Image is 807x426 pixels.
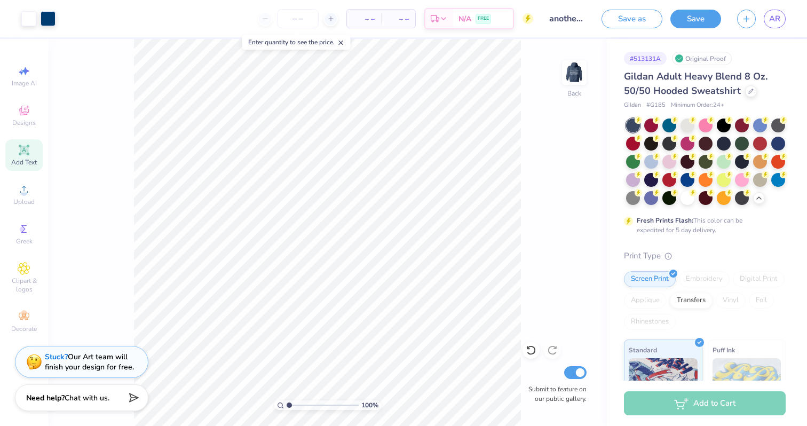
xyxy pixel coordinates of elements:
label: Submit to feature on our public gallery. [523,384,587,404]
div: Back [567,89,581,98]
span: Clipart & logos [5,277,43,294]
div: Embroidery [679,271,730,287]
span: 100 % [361,400,378,410]
input: – – [277,9,319,28]
strong: Fresh Prints Flash: [637,216,693,225]
div: Original Proof [672,52,732,65]
span: Gildan [624,101,641,110]
div: Applique [624,293,667,309]
span: Upload [13,198,35,206]
div: Our Art team will finish your design for free. [45,352,134,372]
strong: Stuck? [45,352,68,362]
a: AR [764,10,786,28]
img: Back [564,62,585,83]
div: Screen Print [624,271,676,287]
span: Gildan Adult Heavy Blend 8 Oz. 50/50 Hooded Sweatshirt [624,70,768,97]
span: FREE [478,15,489,22]
strong: Need help? [26,393,65,403]
span: Add Text [11,158,37,167]
div: Digital Print [733,271,785,287]
span: Standard [629,344,657,356]
img: Standard [629,358,698,412]
span: – – [387,13,409,25]
div: Rhinestones [624,314,676,330]
div: Vinyl [716,293,746,309]
div: Print Type [624,250,786,262]
div: Enter quantity to see the price. [242,35,351,50]
span: Image AI [12,79,37,88]
span: AR [769,13,780,25]
span: Decorate [11,325,37,333]
img: Puff Ink [713,358,781,412]
span: Puff Ink [713,344,735,356]
span: Designs [12,119,36,127]
div: Transfers [670,293,713,309]
button: Save as [602,10,662,28]
div: Foil [749,293,774,309]
span: # G185 [646,101,666,110]
span: – – [353,13,375,25]
input: Untitled Design [541,8,594,29]
button: Save [670,10,721,28]
div: # 513131A [624,52,667,65]
div: This color can be expedited for 5 day delivery. [637,216,768,235]
span: Chat with us. [65,393,109,403]
span: Minimum Order: 24 + [671,101,724,110]
span: N/A [458,13,471,25]
span: Greek [16,237,33,246]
